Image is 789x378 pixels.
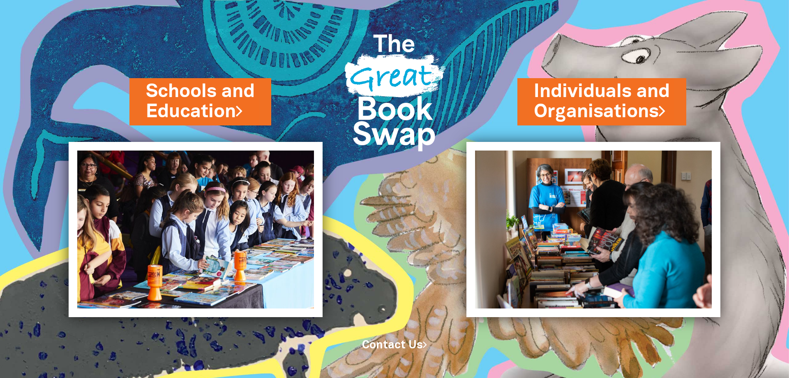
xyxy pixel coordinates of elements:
img: Schools and Education [69,142,323,317]
a: Schools andEducation [146,79,255,125]
img: Individuals and Organisations [466,142,720,317]
a: Individuals andOrganisations [534,79,670,125]
img: Great Bookswap logo [335,10,454,168]
a: Contact Us [362,340,427,350]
